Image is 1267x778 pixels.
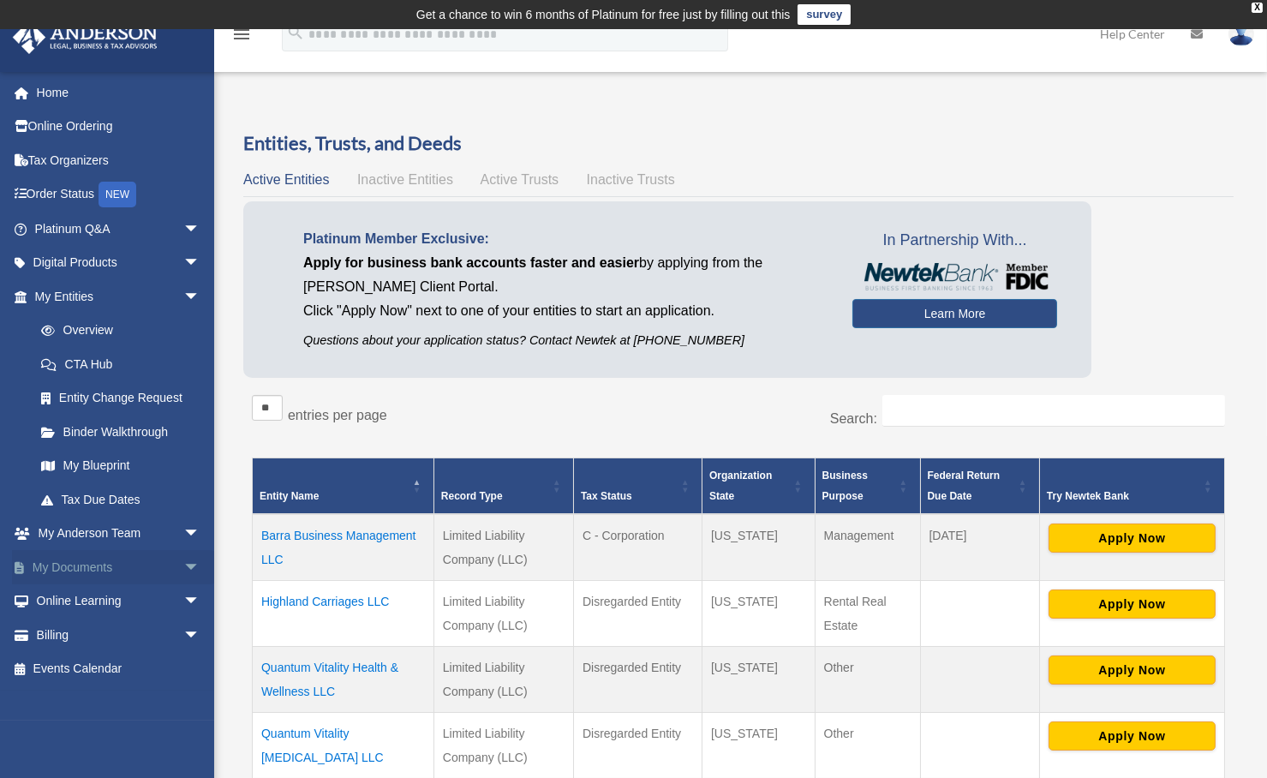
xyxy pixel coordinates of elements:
[1049,589,1216,619] button: Apply Now
[183,246,218,281] span: arrow_drop_down
[861,263,1049,290] img: NewtekBankLogoSM.png
[573,581,702,647] td: Disregarded Entity
[1049,524,1216,553] button: Apply Now
[12,110,226,144] a: Online Ordering
[920,458,1039,515] th: Federal Return Due Date: Activate to sort
[702,514,815,581] td: [US_STATE]
[243,130,1234,157] h3: Entities, Trusts, and Deeds
[12,212,226,246] a: Platinum Q&Aarrow_drop_down
[12,143,226,177] a: Tax Organizers
[260,490,319,502] span: Entity Name
[1039,458,1224,515] th: Try Newtek Bank : Activate to sort
[12,279,218,314] a: My Entitiesarrow_drop_down
[709,470,772,502] span: Organization State
[8,21,163,54] img: Anderson Advisors Platinum Portal
[815,458,920,515] th: Business Purpose: Activate to sort
[12,652,226,686] a: Events Calendar
[433,581,573,647] td: Limited Liability Company (LLC)
[1049,655,1216,685] button: Apply Now
[24,449,218,483] a: My Blueprint
[12,177,226,212] a: Order StatusNEW
[253,647,434,713] td: Quantum Vitality Health & Wellness LLC
[441,490,503,502] span: Record Type
[243,172,329,187] span: Active Entities
[183,550,218,585] span: arrow_drop_down
[587,172,675,187] span: Inactive Trusts
[303,255,639,270] span: Apply for business bank accounts faster and easier
[12,618,226,652] a: Billingarrow_drop_down
[253,581,434,647] td: Highland Carriages LLC
[286,23,305,42] i: search
[303,330,827,351] p: Questions about your application status? Contact Newtek at [PHONE_NUMBER]
[253,514,434,581] td: Barra Business Management LLC
[1252,3,1263,13] div: close
[1228,21,1254,46] img: User Pic
[830,411,877,426] label: Search:
[303,227,827,251] p: Platinum Member Exclusive:
[822,470,868,502] span: Business Purpose
[99,182,136,207] div: NEW
[183,212,218,247] span: arrow_drop_down
[303,251,827,299] p: by applying from the [PERSON_NAME] Client Portal.
[24,482,218,517] a: Tax Due Dates
[852,299,1057,328] a: Learn More
[852,227,1057,254] span: In Partnership With...
[798,4,851,25] a: survey
[24,314,209,348] a: Overview
[1047,486,1198,506] div: Try Newtek Bank
[253,458,434,515] th: Entity Name: Activate to invert sorting
[702,458,815,515] th: Organization State: Activate to sort
[702,647,815,713] td: [US_STATE]
[573,514,702,581] td: C - Corporation
[231,30,252,45] a: menu
[183,584,218,619] span: arrow_drop_down
[1049,721,1216,751] button: Apply Now
[183,517,218,552] span: arrow_drop_down
[288,408,387,422] label: entries per page
[481,172,559,187] span: Active Trusts
[183,279,218,314] span: arrow_drop_down
[928,470,1001,502] span: Federal Return Due Date
[433,458,573,515] th: Record Type: Activate to sort
[12,517,226,551] a: My Anderson Teamarrow_drop_down
[24,347,218,381] a: CTA Hub
[12,75,226,110] a: Home
[815,647,920,713] td: Other
[433,514,573,581] td: Limited Liability Company (LLC)
[416,4,791,25] div: Get a chance to win 6 months of Platinum for free just by filling out this
[183,618,218,653] span: arrow_drop_down
[12,584,226,619] a: Online Learningarrow_drop_down
[357,172,453,187] span: Inactive Entities
[24,381,218,416] a: Entity Change Request
[573,647,702,713] td: Disregarded Entity
[702,581,815,647] td: [US_STATE]
[12,246,226,280] a: Digital Productsarrow_drop_down
[303,299,827,323] p: Click "Apply Now" next to one of your entities to start an application.
[573,458,702,515] th: Tax Status: Activate to sort
[920,514,1039,581] td: [DATE]
[12,550,226,584] a: My Documentsarrow_drop_down
[231,24,252,45] i: menu
[24,415,218,449] a: Binder Walkthrough
[433,647,573,713] td: Limited Liability Company (LLC)
[581,490,632,502] span: Tax Status
[815,581,920,647] td: Rental Real Estate
[815,514,920,581] td: Management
